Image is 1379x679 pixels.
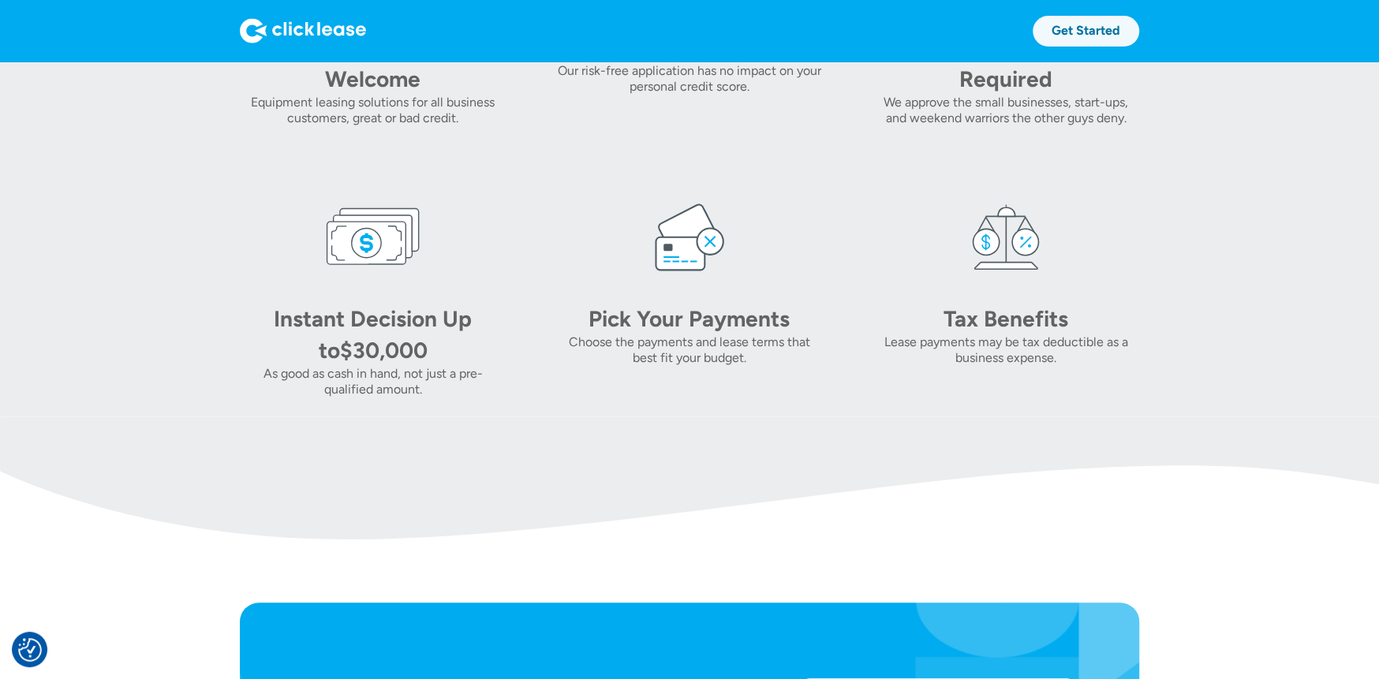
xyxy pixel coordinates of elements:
[18,638,42,662] img: Revisit consent button
[1033,16,1139,47] a: Get Started
[274,305,472,364] div: Instant Decision Up to
[340,337,428,364] div: $30,000
[240,366,506,397] div: As good as cash in hand, not just a pre-qualified amount.
[240,95,506,126] div: Equipment leasing solutions for all business customers, great or bad credit.
[959,189,1053,284] img: tax icon
[556,334,822,366] div: Choose the payments and lease terms that best fit your budget.
[263,32,484,95] div: All Credit Scores Welcome
[326,189,420,284] img: money icon
[895,32,1116,95] div: No Time in Business Required
[642,189,737,284] img: card icon
[873,95,1139,126] div: We approve the small businesses, start-ups, and weekend warriors the other guys deny.
[240,18,366,43] img: Logo
[579,303,800,334] div: Pick Your Payments
[873,334,1139,366] div: Lease payments may be tax deductible as a business expense.
[18,638,42,662] button: Consent Preferences
[895,303,1116,334] div: Tax Benefits
[556,63,822,95] div: Our risk-free application has no impact on your personal credit score.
